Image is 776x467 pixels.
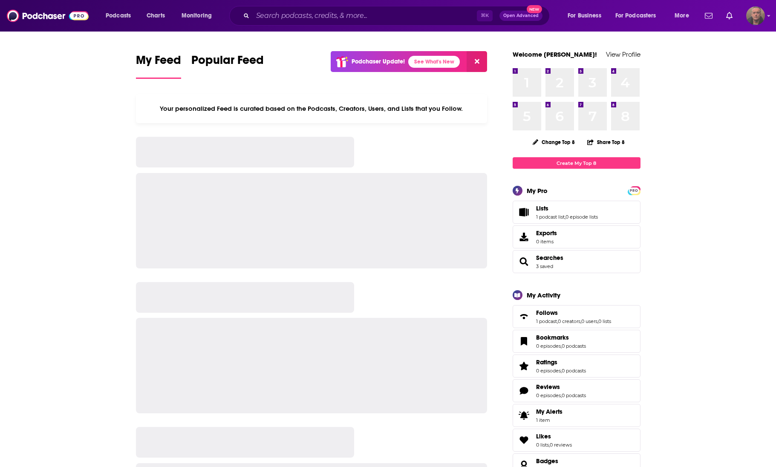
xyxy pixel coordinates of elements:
span: For Business [568,10,601,22]
a: Reviews [536,383,586,391]
a: Badges [536,457,562,465]
span: Podcasts [106,10,131,22]
a: Show notifications dropdown [723,9,736,23]
span: Likes [536,432,551,440]
span: PRO [629,187,639,194]
a: My Alerts [513,404,640,427]
button: open menu [176,9,223,23]
span: ⌘ K [477,10,493,21]
a: Bookmarks [516,335,533,347]
a: Charts [141,9,170,23]
button: open menu [669,9,700,23]
a: 0 episodes [536,343,561,349]
span: Lists [536,205,548,212]
a: 0 podcasts [562,368,586,374]
a: Follows [516,311,533,323]
span: Monitoring [182,10,212,22]
input: Search podcasts, credits, & more... [253,9,477,23]
span: , [557,318,558,324]
a: 0 lists [536,442,549,448]
button: open menu [562,9,612,23]
span: My Alerts [536,408,563,415]
span: My Feed [136,53,181,72]
a: View Profile [606,50,640,58]
a: Searches [536,254,563,262]
a: 0 episodes [536,368,561,374]
button: Change Top 8 [528,137,580,147]
span: Reviews [536,383,560,391]
span: Ratings [536,358,557,366]
a: Welcome [PERSON_NAME]! [513,50,597,58]
span: Exports [536,229,557,237]
a: 0 podcasts [562,392,586,398]
span: Follows [513,305,640,328]
a: Bookmarks [536,334,586,341]
a: 0 creators [558,318,580,324]
span: My Alerts [516,409,533,421]
a: My Feed [136,53,181,79]
button: open menu [610,9,669,23]
a: Ratings [536,358,586,366]
span: , [565,214,565,220]
a: 3 saved [536,263,553,269]
img: User Profile [746,6,765,25]
span: Charts [147,10,165,22]
span: Bookmarks [536,334,569,341]
span: Bookmarks [513,330,640,353]
a: Lists [516,206,533,218]
span: Ratings [513,355,640,378]
span: More [675,10,689,22]
span: , [561,343,562,349]
span: Searches [513,250,640,273]
span: , [561,392,562,398]
span: Badges [536,457,558,465]
span: Popular Feed [191,53,264,72]
img: Podchaser - Follow, Share and Rate Podcasts [7,8,89,24]
span: 0 items [536,239,557,245]
span: Likes [513,429,640,452]
a: Searches [516,256,533,268]
a: Ratings [516,360,533,372]
a: Likes [516,434,533,446]
span: For Podcasters [615,10,656,22]
a: 0 episode lists [565,214,598,220]
a: 0 episodes [536,392,561,398]
span: New [527,5,542,13]
button: Share Top 8 [587,134,625,150]
span: Lists [513,201,640,224]
span: Reviews [513,379,640,402]
span: , [580,318,581,324]
a: Reviews [516,385,533,397]
span: Logged in as scottlester1 [746,6,765,25]
a: Follows [536,309,611,317]
a: 0 reviews [550,442,572,448]
span: , [561,368,562,374]
p: Podchaser Update! [352,58,405,65]
a: 1 podcast list [536,214,565,220]
span: Exports [516,231,533,243]
div: My Pro [527,187,548,195]
div: Search podcasts, credits, & more... [237,6,558,26]
div: Your personalized Feed is curated based on the Podcasts, Creators, Users, and Lists that you Follow. [136,94,488,123]
button: Show profile menu [746,6,765,25]
a: 0 lists [598,318,611,324]
a: See What's New [408,56,460,68]
span: 1 item [536,417,563,423]
a: Create My Top 8 [513,157,640,169]
a: 0 podcasts [562,343,586,349]
span: , [597,318,598,324]
a: Popular Feed [191,53,264,79]
button: open menu [100,9,142,23]
div: My Activity [527,291,560,299]
a: Exports [513,225,640,248]
a: Lists [536,205,598,212]
a: 0 users [581,318,597,324]
a: Show notifications dropdown [701,9,716,23]
button: Open AdvancedNew [499,11,542,21]
span: Follows [536,309,558,317]
a: Likes [536,432,572,440]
